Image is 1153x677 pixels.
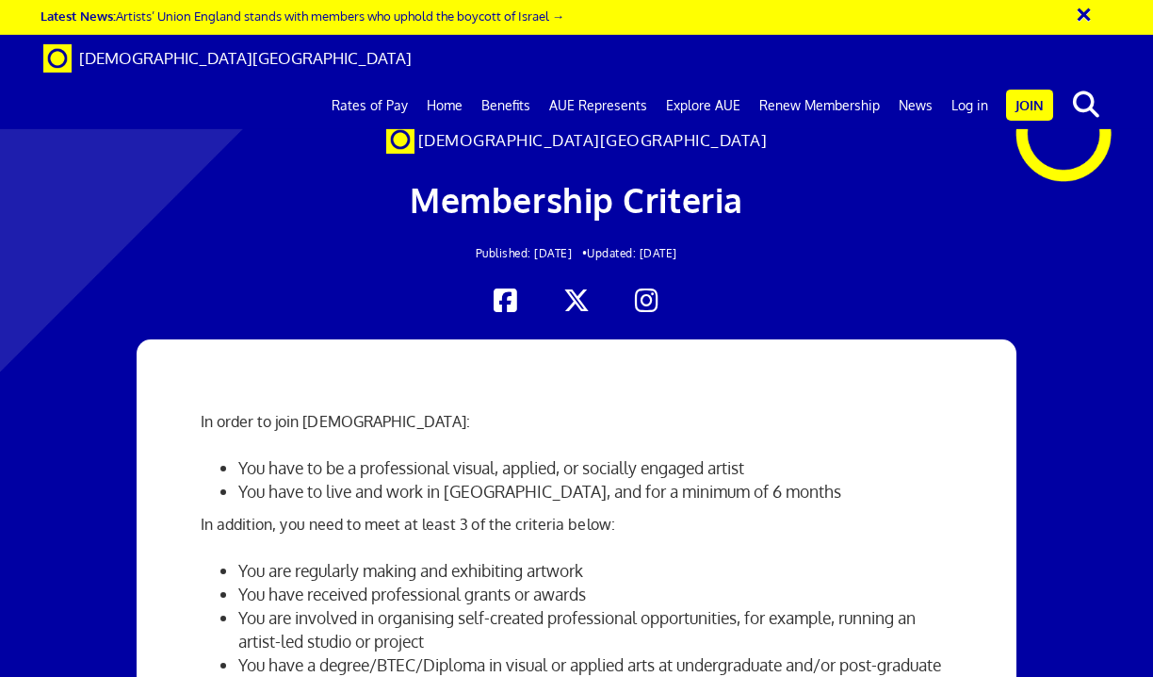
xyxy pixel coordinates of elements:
[410,178,743,221] span: Membership Criteria
[238,480,953,504] li: You have to live and work in [GEOGRAPHIC_DATA], and for a minimum of 6 months
[418,130,768,150] span: [DEMOGRAPHIC_DATA][GEOGRAPHIC_DATA]
[201,410,953,433] p: In order to join [DEMOGRAPHIC_DATA]:
[1057,85,1114,124] button: search
[476,246,588,260] span: Published: [DATE] •
[238,456,953,480] li: You have to be a professional visual, applied, or socially engaged artist
[1006,90,1053,121] a: Join
[942,82,998,129] a: Log in
[238,606,953,653] li: You are involved in organising self-created professional opportunities, for example, running an a...
[79,48,412,68] span: [DEMOGRAPHIC_DATA][GEOGRAPHIC_DATA]
[540,82,657,129] a: AUE Represents
[41,8,564,24] a: Latest News:Artists’ Union England stands with members who uphold the boycott of Israel →
[41,8,116,24] strong: Latest News:
[238,583,953,606] li: You have received professional grants or awards
[657,82,750,129] a: Explore AUE
[225,247,927,259] h2: Updated: [DATE]
[417,82,472,129] a: Home
[29,35,426,82] a: Brand [DEMOGRAPHIC_DATA][GEOGRAPHIC_DATA]
[238,559,953,583] li: You are regularly making and exhibiting artwork
[889,82,942,129] a: News
[472,82,540,129] a: Benefits
[750,82,889,129] a: Renew Membership
[201,513,953,536] p: In addition, you need to meet at least 3 of the criteria below:
[322,82,417,129] a: Rates of Pay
